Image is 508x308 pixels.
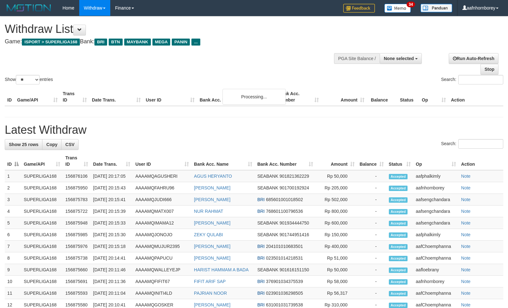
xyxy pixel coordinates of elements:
span: Accepted [389,268,408,273]
span: Copy 685601001018502 to clipboard [266,197,303,202]
span: Copy [46,142,57,147]
a: [PERSON_NAME] [194,302,230,307]
span: Accepted [389,221,408,226]
span: SEABANK [257,185,278,190]
span: Show 25 rows [9,142,38,147]
td: [DATE] 20:14:41 [91,252,133,264]
th: User ID: activate to sort column ascending [133,152,191,170]
span: Copy 768601100796536 to clipboard [266,209,303,214]
td: 2 [5,182,21,194]
td: AAAAMQWALLEYEJP [133,264,191,276]
th: Trans ID: activate to sort column ascending [63,152,91,170]
h1: Latest Withdraw [5,124,503,136]
td: aafsengchandara [413,206,459,217]
a: Note [461,291,471,296]
th: Status [397,88,419,106]
span: Copy 023501014218531 to clipboard [266,256,303,261]
th: Amount: activate to sort column ascending [316,152,357,170]
td: Rp 51,000 [316,252,357,264]
td: 156875738 [63,252,91,264]
td: Rp 600,000 [316,217,357,229]
span: PANIN [172,39,190,46]
a: Copy [42,139,61,150]
a: NUR RAHMAT [194,209,223,214]
div: Processing... [222,89,286,105]
td: - [357,217,386,229]
td: [DATE] 20:15:33 [91,217,133,229]
img: panduan.png [421,4,452,12]
a: Note [461,279,471,284]
span: Accepted [389,279,408,285]
td: 156875985 [63,229,91,241]
td: AAAAMQJUDI666 [133,194,191,206]
span: Copy 901744951416 to clipboard [280,232,309,237]
td: Rp 56,317 [316,287,357,299]
td: SUPERLIGA168 [21,241,63,252]
span: Accepted [389,256,408,261]
a: ZEKY QULABI [194,232,223,237]
a: Note [461,174,471,179]
td: 6 [5,229,21,241]
th: Bank Acc. Name [197,88,276,106]
td: SUPERLIGA168 [21,194,63,206]
td: Rp 58,000 [316,276,357,287]
td: aafChoemphanna [413,241,459,252]
td: 4 [5,206,21,217]
span: Copy 023901036298505 to clipboard [266,291,303,296]
td: Rp 150,000 [316,229,357,241]
td: aafsengchandara [413,194,459,206]
span: Accepted [389,174,408,179]
th: ID [5,88,15,106]
th: Bank Acc. Name: activate to sort column ascending [191,152,255,170]
span: Accepted [389,232,408,238]
td: - [357,229,386,241]
span: SEABANK [257,232,278,237]
span: None selected [384,56,414,61]
td: 7 [5,241,21,252]
td: AAAAMQINITI4LD [133,287,191,299]
th: Date Trans.: activate to sort column ascending [91,152,133,170]
td: aafnhornborey [413,276,459,287]
td: aafnhornborey [413,182,459,194]
a: Note [461,244,471,249]
td: SUPERLIGA168 [21,287,63,299]
label: Show entries [5,75,53,84]
td: 156875722 [63,206,91,217]
a: Run Auto-Refresh [449,53,498,64]
td: AAAAMQPAPUCU [133,252,191,264]
td: 5 [5,217,21,229]
td: Rp 50,000 [316,170,357,182]
td: AAAAMQAGUSHERI [133,170,191,182]
span: Accepted [389,209,408,214]
td: Rp 50,000 [316,264,357,276]
span: Accepted [389,186,408,191]
td: 156875783 [63,194,91,206]
td: - [357,252,386,264]
td: - [357,206,386,217]
th: ID: activate to sort column descending [5,152,21,170]
td: Rp 205,000 [316,182,357,194]
td: 11 [5,287,21,299]
td: SUPERLIGA168 [21,182,63,194]
span: ISPORT > SUPERLIGA168 [22,39,80,46]
a: HARIST HAMMAM A BADA [194,267,248,272]
span: ... [191,39,200,46]
td: SUPERLIGA168 [21,252,63,264]
span: BRI [257,302,265,307]
td: aafphalkimly [413,170,459,182]
a: Note [461,232,471,237]
td: SUPERLIGA168 [21,170,63,182]
h1: Withdraw List [5,23,332,35]
td: aafsengchandara [413,217,459,229]
td: 1 [5,170,21,182]
th: Balance [367,88,397,106]
a: PAJRIAN NOOR [194,291,227,296]
span: Copy 901821362229 to clipboard [280,174,309,179]
h4: Game: Bank: [5,39,332,45]
a: [PERSON_NAME] [194,185,230,190]
span: SEABANK [257,267,278,272]
td: AAAAMQFIFIT67 [133,276,191,287]
td: - [357,170,386,182]
img: Button%20Memo.svg [384,4,411,13]
button: None selected [380,53,422,64]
